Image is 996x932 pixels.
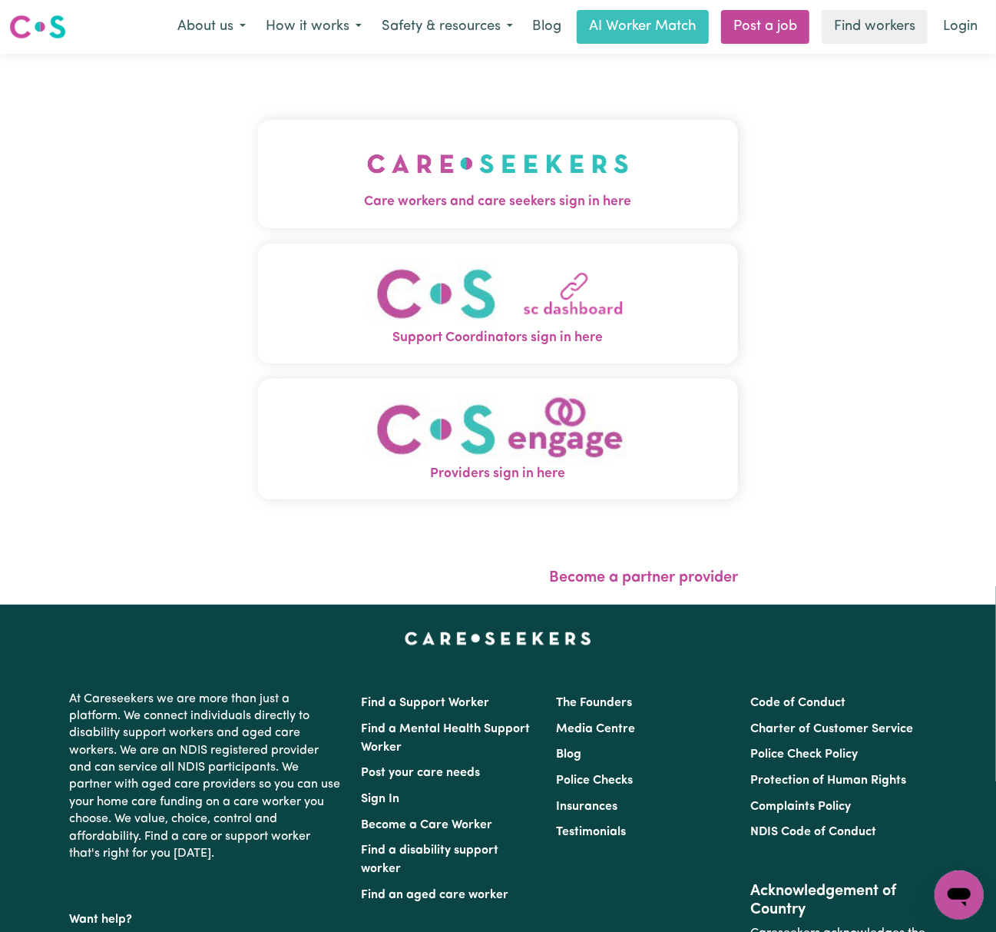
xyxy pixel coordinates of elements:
[721,10,809,44] a: Post a job
[750,697,845,709] a: Code of Conduct
[362,819,493,831] a: Become a Care Worker
[70,905,343,928] p: Want help?
[256,11,372,43] button: How it works
[258,328,738,348] span: Support Coordinators sign in here
[750,882,926,919] h2: Acknowledgement of Country
[556,697,632,709] a: The Founders
[362,697,490,709] a: Find a Support Worker
[258,192,738,212] span: Care workers and care seekers sign in here
[9,9,66,45] a: Careseekers logo
[258,120,738,227] button: Care workers and care seekers sign in here
[556,826,626,838] a: Testimonials
[70,685,343,869] p: At Careseekers we are more than just a platform. We connect individuals directly to disability su...
[750,723,913,735] a: Charter of Customer Service
[362,767,481,779] a: Post your care needs
[750,748,858,761] a: Police Check Policy
[935,871,984,920] iframe: Button to launch messaging window
[577,10,709,44] a: AI Worker Match
[556,723,635,735] a: Media Centre
[822,10,928,44] a: Find workers
[258,464,738,484] span: Providers sign in here
[362,723,531,754] a: Find a Mental Health Support Worker
[167,11,256,43] button: About us
[934,10,987,44] a: Login
[549,570,738,585] a: Become a partner provider
[750,801,851,813] a: Complaints Policy
[258,244,738,364] button: Support Coordinators sign in here
[523,10,571,44] a: Blog
[362,844,499,875] a: Find a disability support worker
[556,801,617,813] a: Insurances
[750,774,906,787] a: Protection of Human Rights
[556,748,581,761] a: Blog
[362,889,509,901] a: Find an aged care worker
[405,632,591,645] a: Careseekers home page
[258,379,738,499] button: Providers sign in here
[362,793,400,805] a: Sign In
[556,774,633,787] a: Police Checks
[372,11,523,43] button: Safety & resources
[9,13,66,41] img: Careseekers logo
[750,826,876,838] a: NDIS Code of Conduct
